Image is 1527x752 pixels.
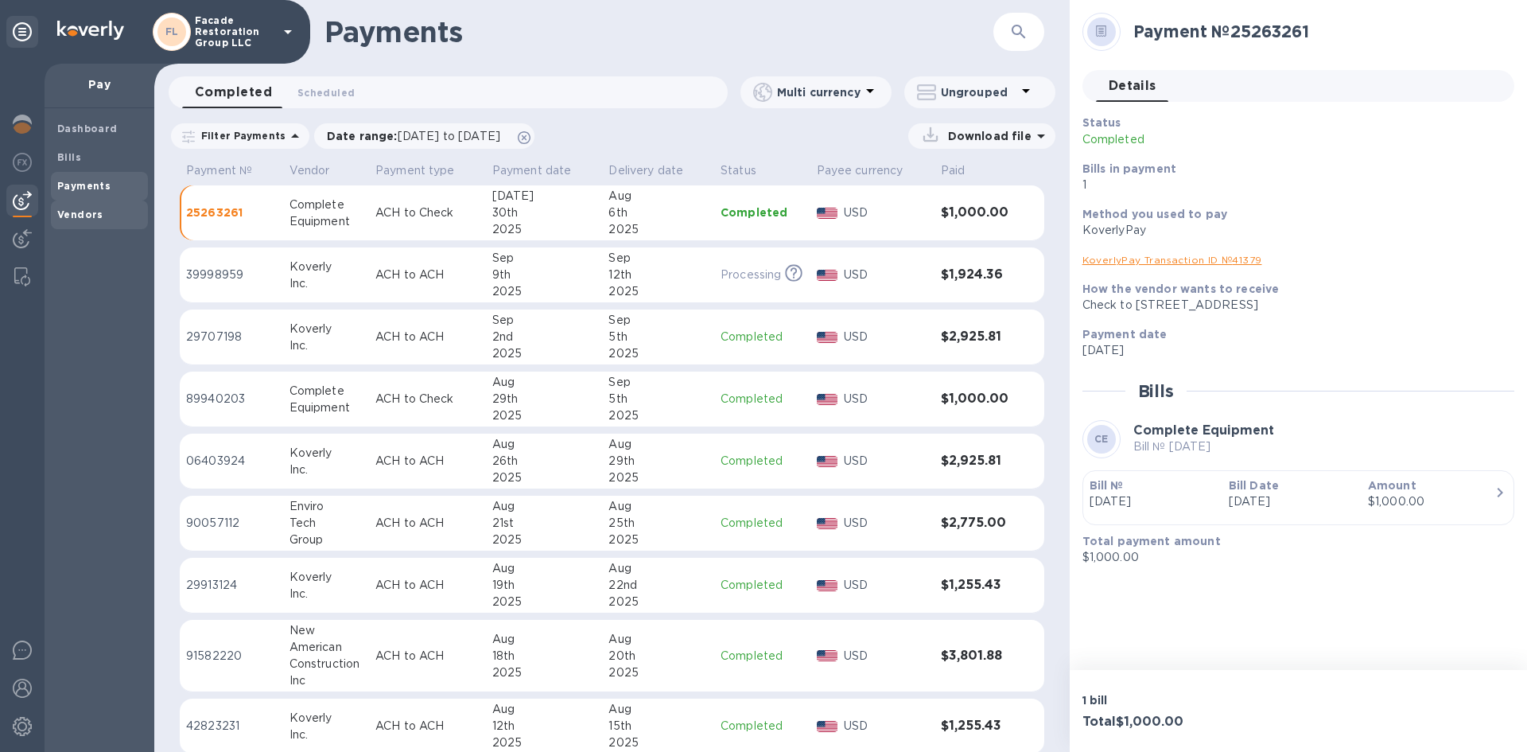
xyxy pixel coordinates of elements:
p: USD [844,515,928,532]
div: Koverly [289,445,363,462]
b: FL [165,25,179,37]
b: Dashboard [57,123,118,134]
h3: $1,255.43 [941,719,1012,734]
p: 90057112 [186,515,277,532]
p: 42823231 [186,718,277,734]
img: USD [817,394,838,405]
p: Download file [942,128,1032,144]
h3: $1,000.00 [941,392,1012,407]
div: 2025 [492,470,596,486]
div: Inc. [289,275,363,292]
p: ACH to ACH [375,648,480,664]
p: Date range : [327,128,508,144]
p: ACH to ACH [375,577,480,594]
p: 39998959 [186,267,277,283]
h3: $1,924.36 [941,267,1012,282]
p: Pay [57,76,142,92]
p: USD [844,648,928,664]
b: How the vendor wants to receive [1082,282,1280,295]
div: 19th [492,577,596,594]
p: Completed [721,515,804,532]
p: Payment date [492,162,572,179]
div: 2025 [492,345,596,362]
h3: $3,801.88 [941,649,1012,664]
div: 5th [608,329,708,345]
div: Aug [608,436,708,453]
span: Details [1109,75,1156,97]
p: Ungrouped [941,84,1016,100]
div: 2025 [492,532,596,548]
b: Payments [57,180,111,192]
div: Group [289,532,363,548]
div: Inc. [289,586,363,602]
b: Amount [1368,479,1416,492]
div: Inc. [289,337,363,354]
div: Tech [289,515,363,532]
span: Vendor [289,162,351,179]
span: Payment date [492,162,593,179]
div: Complete [289,197,363,213]
p: USD [844,329,928,345]
p: Completed [721,718,804,734]
p: Payment type [375,162,455,179]
h2: Bills [1138,381,1174,401]
h3: $1,000.00 [941,205,1012,220]
img: Foreign exchange [13,153,32,172]
div: Complete [289,383,363,399]
p: Completed [721,577,804,594]
div: 2nd [492,329,596,345]
b: Bills in payment [1082,162,1176,175]
div: Aug [608,701,708,718]
b: Payment date [1082,328,1168,341]
div: Aug [492,560,596,577]
img: USD [817,650,838,661]
div: 5th [608,391,708,407]
div: Sep [492,312,596,329]
img: Logo [57,21,124,40]
button: Bill №[DATE]Bill Date[DATE]Amount$1,000.00 [1082,470,1514,525]
b: Vendors [57,208,103,220]
p: [DATE] [1229,493,1355,510]
span: Payment type [375,162,476,179]
span: Payment № [186,162,273,179]
b: Complete Equipment [1133,423,1274,438]
div: 2025 [608,734,708,751]
img: USD [817,332,838,343]
div: 2025 [608,664,708,681]
a: KoverlyPay Transaction ID № 41379 [1082,254,1262,266]
h3: Total $1,000.00 [1082,715,1292,730]
div: 15th [608,718,708,734]
b: Bill № [1090,479,1124,492]
div: Aug [608,631,708,648]
p: ACH to Check [375,205,480,221]
div: Koverly [289,569,363,586]
div: Sep [608,374,708,391]
div: Aug [492,498,596,515]
div: 18th [492,648,596,664]
p: 29707198 [186,329,277,345]
div: 30th [492,205,596,221]
span: Paid [941,162,986,179]
div: 29th [492,391,596,407]
div: 2025 [608,594,708,610]
div: Aug [492,701,596,718]
p: Multi currency [777,84,861,100]
div: Unpin categories [6,16,38,48]
p: Completed [1082,131,1362,148]
div: 2025 [492,407,596,424]
p: 25263261 [186,205,277,220]
p: Completed [721,453,804,470]
div: Sep [608,312,708,329]
div: 2025 [608,470,708,486]
div: [DATE] [492,188,596,205]
div: Aug [492,631,596,648]
p: ACH to ACH [375,329,480,345]
b: CE [1094,433,1109,445]
p: ACH to Check [375,391,480,407]
div: 20th [608,648,708,664]
div: Sep [608,250,708,267]
div: 29th [608,453,708,470]
div: Sep [492,250,596,267]
p: ACH to ACH [375,267,480,283]
span: Delivery date [608,162,704,179]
